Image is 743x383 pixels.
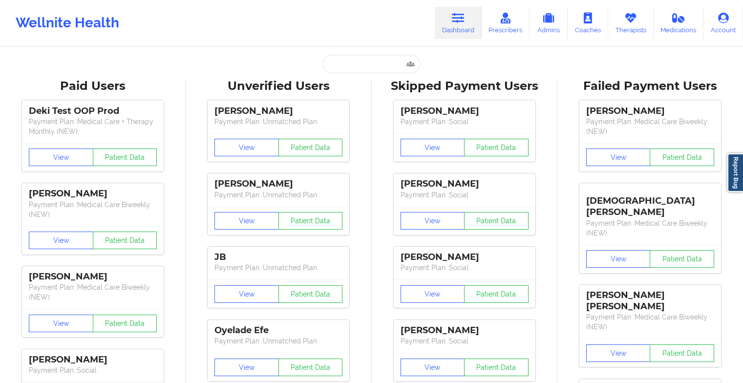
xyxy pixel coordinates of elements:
[29,365,157,375] p: Payment Plan : Social
[29,232,93,249] button: View
[586,250,651,268] button: View
[654,7,704,39] a: Medications
[464,139,529,156] button: Patient Data
[29,188,157,199] div: [PERSON_NAME]
[727,153,743,192] a: Report Bug
[214,325,342,336] div: Oyelade Efe
[586,312,714,332] p: Payment Plan : Medical Care Biweekly (NEW)
[214,178,342,190] div: [PERSON_NAME]
[214,212,279,230] button: View
[278,212,343,230] button: Patient Data
[401,263,529,273] p: Payment Plan : Social
[29,117,157,136] p: Payment Plan : Medical Care + Therapy Monthly (NEW)
[29,354,157,365] div: [PERSON_NAME]
[435,7,482,39] a: Dashboard
[482,7,530,39] a: Prescribers
[192,79,364,94] div: Unverified Users
[586,290,714,312] div: [PERSON_NAME] [PERSON_NAME]
[278,139,343,156] button: Patient Data
[464,212,529,230] button: Patient Data
[401,139,465,156] button: View
[401,252,529,263] div: [PERSON_NAME]
[278,359,343,376] button: Patient Data
[586,344,651,362] button: View
[586,218,714,238] p: Payment Plan : Medical Care Biweekly (NEW)
[29,315,93,332] button: View
[214,139,279,156] button: View
[93,315,157,332] button: Patient Data
[401,285,465,303] button: View
[29,282,157,302] p: Payment Plan : Medical Care Biweekly (NEW)
[703,7,743,39] a: Account
[93,232,157,249] button: Patient Data
[401,336,529,346] p: Payment Plan : Social
[379,79,551,94] div: Skipped Payment Users
[401,359,465,376] button: View
[214,263,342,273] p: Payment Plan : Unmatched Plan
[29,106,157,117] div: Deki Test OOP Prod
[401,212,465,230] button: View
[586,188,714,218] div: [DEMOGRAPHIC_DATA][PERSON_NAME]
[564,79,736,94] div: Failed Payment Users
[586,106,714,117] div: [PERSON_NAME]
[29,271,157,282] div: [PERSON_NAME]
[650,250,714,268] button: Patient Data
[586,117,714,136] p: Payment Plan : Medical Care Biweekly (NEW)
[278,285,343,303] button: Patient Data
[401,325,529,336] div: [PERSON_NAME]
[401,190,529,200] p: Payment Plan : Social
[401,178,529,190] div: [PERSON_NAME]
[214,106,342,117] div: [PERSON_NAME]
[464,285,529,303] button: Patient Data
[29,200,157,219] p: Payment Plan : Medical Care Biweekly (NEW)
[401,106,529,117] div: [PERSON_NAME]
[214,359,279,376] button: View
[608,7,654,39] a: Therapists
[7,79,179,94] div: Paid Users
[214,285,279,303] button: View
[214,252,342,263] div: JB
[214,190,342,200] p: Payment Plan : Unmatched Plan
[568,7,608,39] a: Coaches
[214,117,342,127] p: Payment Plan : Unmatched Plan
[586,149,651,166] button: View
[214,336,342,346] p: Payment Plan : Unmatched Plan
[650,344,714,362] button: Patient Data
[29,149,93,166] button: View
[464,359,529,376] button: Patient Data
[650,149,714,166] button: Patient Data
[530,7,568,39] a: Admins
[401,117,529,127] p: Payment Plan : Social
[93,149,157,166] button: Patient Data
